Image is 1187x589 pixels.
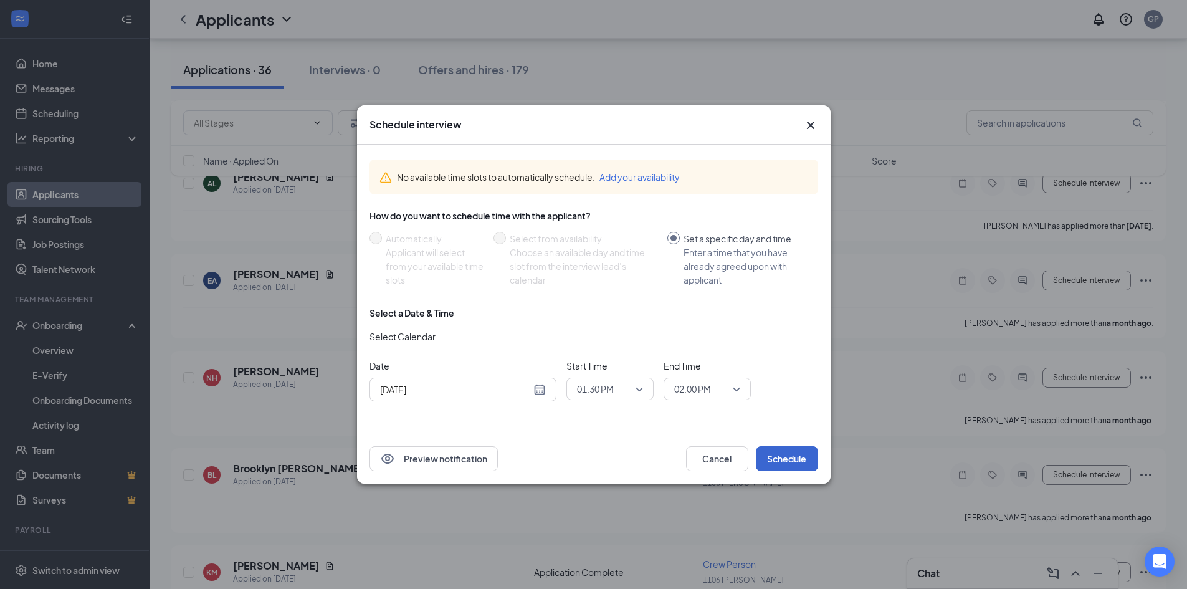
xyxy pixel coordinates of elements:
div: Enter a time that you have already agreed upon with applicant [684,246,808,287]
span: Date [369,359,556,373]
div: Applicant will select from your available time slots [386,246,484,287]
div: Open Intercom Messenger [1145,547,1175,577]
button: Cancel [686,446,748,471]
span: Select Calendar [369,330,436,343]
div: Select from availability [510,232,657,246]
button: Close [803,118,818,133]
input: Aug 26, 2025 [380,383,531,396]
span: Start Time [566,359,654,373]
h3: Schedule interview [369,118,462,132]
div: No available time slots to automatically schedule. [397,170,808,184]
div: Select a Date & Time [369,307,454,319]
span: 01:30 PM [577,380,614,398]
button: Schedule [756,446,818,471]
div: How do you want to schedule time with the applicant? [369,209,818,222]
svg: Cross [803,118,818,133]
span: End Time [664,359,751,373]
span: 02:00 PM [674,380,711,398]
button: Add your availability [599,170,680,184]
svg: Eye [380,451,395,466]
div: Set a specific day and time [684,232,808,246]
svg: Warning [379,171,392,184]
div: Choose an available day and time slot from the interview lead’s calendar [510,246,657,287]
button: EyePreview notification [369,446,498,471]
div: Automatically [386,232,484,246]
